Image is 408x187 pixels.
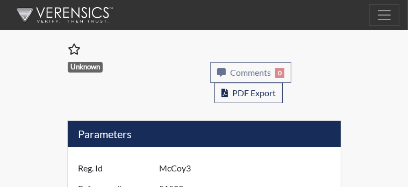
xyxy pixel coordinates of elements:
button: PDF Export [214,83,283,103]
span: PDF Export [232,88,276,98]
input: --- [159,158,338,178]
span: Unknown [68,62,103,73]
span: 0 [275,68,284,78]
h5: Parameters [68,121,341,147]
button: Toggle navigation [369,4,399,26]
span: Comments [230,67,271,77]
label: Reg. Id [70,158,160,178]
button: Comments0 [210,62,291,83]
